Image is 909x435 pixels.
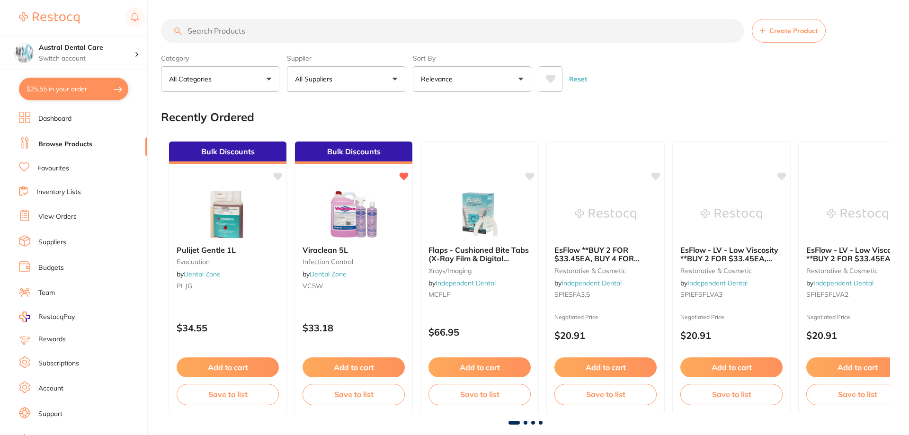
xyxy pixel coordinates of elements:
b: Viraclean 5L [303,246,405,254]
p: All Categories [169,74,215,84]
span: RestocqPay [38,312,75,322]
img: RestocqPay [19,311,30,322]
button: Save to list [303,384,405,405]
a: Team [38,288,55,298]
p: $20.91 [806,330,909,341]
p: $66.95 [428,327,531,337]
button: Save to list [428,384,531,405]
small: PLJG [177,282,279,290]
b: Pulijet Gentle 1L [177,246,279,254]
small: SPIESFA3.5 [554,291,657,298]
a: Dental Zone [310,270,347,278]
small: xrays/imaging [428,267,531,275]
a: Dashboard [38,114,71,124]
a: Account [38,384,63,393]
b: EsFlow **BUY 2 FOR $33.45EA, BUY 4 FOR $29.80ea, OR BUY 6 FOR $25.40EA - A3.5 [554,246,657,263]
a: Independent Dental [561,279,622,287]
span: by [177,270,221,278]
small: Negotiated Price [806,314,909,320]
h4: Austral Dental Care [39,43,134,53]
button: Add to cart [680,357,783,377]
p: $20.91 [554,330,657,341]
button: All Categories [161,66,279,92]
p: Relevance [421,74,456,84]
small: MCFLF [428,291,531,298]
a: Subscriptions [38,359,79,368]
small: SPIEFSFLVA2 [806,291,909,298]
span: by [428,279,496,287]
span: by [303,270,347,278]
img: Pulijet Gentle 1L [197,191,258,238]
a: Support [38,409,62,419]
img: EsFlow - LV - Low Viscosity **BUY 2 FOR $33.45EA, BUY 4 FOR $29.80ea, OR BUY 6 FOR $25.40EA - A3 [701,191,762,238]
a: Inventory Lists [36,187,81,197]
div: Bulk Discounts [169,142,286,164]
a: Independent Dental [687,279,748,287]
button: $25.55 in your order [19,78,128,100]
img: Flaps - Cushioned Bite Tabs (X-Ray Film & Digital Sensor) [449,191,510,238]
p: $34.55 [177,322,279,333]
a: View Orders [38,212,77,222]
a: Rewards [38,335,66,344]
a: RestocqPay [19,311,75,322]
small: VC5W [303,282,405,290]
p: $20.91 [680,330,783,341]
small: restorative & cosmetic [680,267,783,275]
b: Flaps - Cushioned Bite Tabs (X-Ray Film & Digital Sensor) [428,246,531,263]
input: Search Products [161,19,744,43]
button: Reset [566,66,590,92]
small: Infection Control [303,258,405,266]
small: Negotiated Price [680,314,783,320]
button: Add to cart [806,357,909,377]
p: All Suppliers [295,74,336,84]
b: EsFlow - LV - Low Viscosity **BUY 2 FOR $33.45EA, BUY 4 FOR $29.80ea, OR BUY 6 FOR $25.40EA - A3 [680,246,783,263]
a: Independent Dental [813,279,873,287]
img: Viraclean 5L [323,191,384,238]
div: Bulk Discounts [295,142,412,164]
img: Austral Dental Care [15,44,34,62]
p: Switch account [39,54,134,63]
label: Supplier [287,54,405,62]
a: Restocq Logo [19,7,80,29]
button: Save to list [680,384,783,405]
a: Suppliers [38,238,66,247]
img: EsFlow - LV - Low Viscosity **BUY 2 FOR $33.45EA, BUY 4 FOR $29.80ea, OR BUY 6 FOR $25.40EA - A2 [827,191,888,238]
button: Add to cart [177,357,279,377]
a: Favourites [37,164,69,173]
img: Restocq Logo [19,12,80,24]
span: by [680,279,748,287]
button: Create Product [752,19,826,43]
label: Category [161,54,279,62]
h2: Recently Ordered [161,111,254,124]
button: All Suppliers [287,66,405,92]
button: Add to cart [554,357,657,377]
b: EsFlow - LV - Low Viscosity **BUY 2 FOR $33.45EA, BUY 4 FOR $29.80ea, OR BUY 6 FOR $25.40EA - A2 [806,246,909,263]
img: EsFlow **BUY 2 FOR $33.45EA, BUY 4 FOR $29.80ea, OR BUY 6 FOR $25.40EA - A3.5 [575,191,636,238]
button: Save to list [177,384,279,405]
button: Relevance [413,66,531,92]
a: Browse Products [38,140,92,149]
small: SPIEFSFLVA3 [680,291,783,298]
p: $33.18 [303,322,405,333]
button: Add to cart [303,357,405,377]
span: by [806,279,873,287]
a: Independent Dental [436,279,496,287]
small: Evacuation [177,258,279,266]
small: Negotiated Price [554,314,657,320]
span: Create Product [769,27,818,35]
label: Sort By [413,54,531,62]
a: Budgets [38,263,64,273]
small: restorative & cosmetic [806,267,909,275]
button: Save to list [806,384,909,405]
button: Add to cart [428,357,531,377]
small: restorative & cosmetic [554,267,657,275]
button: Save to list [554,384,657,405]
span: by [554,279,622,287]
a: Dental Zone [184,270,221,278]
